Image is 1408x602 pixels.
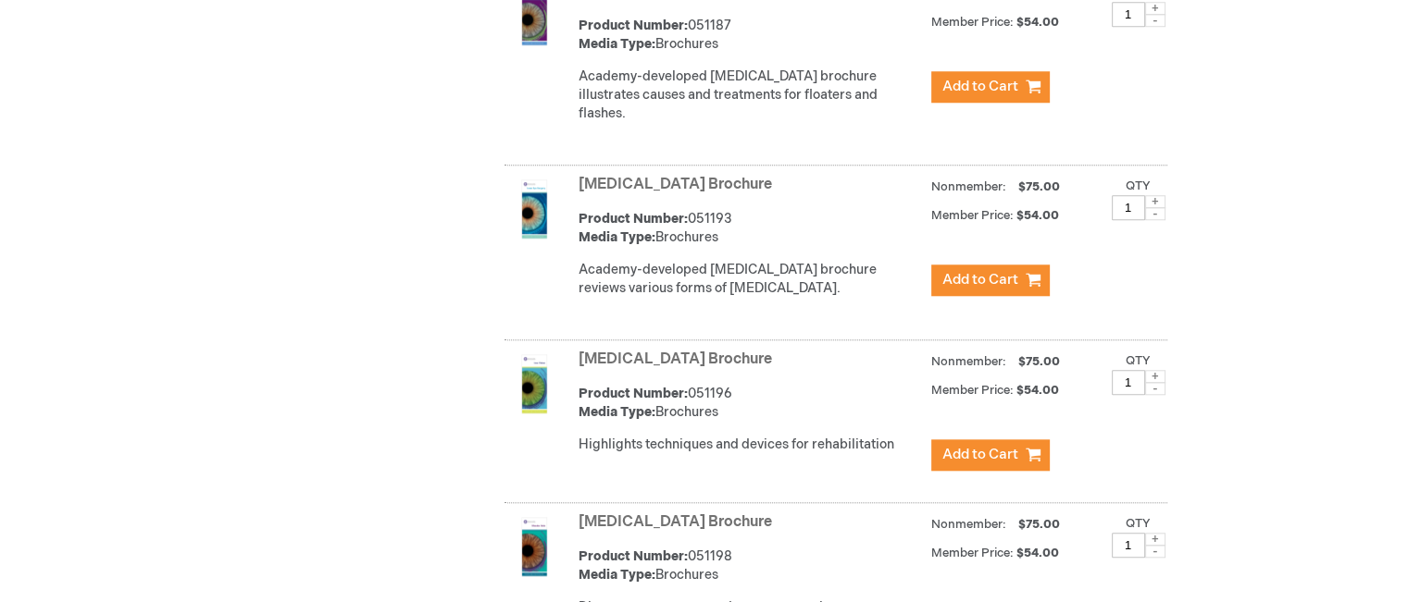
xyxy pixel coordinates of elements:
[579,567,655,583] strong: Media Type:
[1016,179,1063,194] span: $75.00
[579,386,688,401] strong: Product Number:
[1016,208,1062,223] span: $54.00
[579,436,922,454] div: Highlights techniques and devices for rehabilitation
[579,211,688,227] strong: Product Number:
[579,513,772,531] a: [MEDICAL_DATA] Brochure
[579,261,922,298] div: Academy-developed [MEDICAL_DATA] brochure reviews various forms of [MEDICAL_DATA].
[1016,383,1062,398] span: $54.00
[579,229,655,245] strong: Media Type:
[505,179,564,239] img: Laser Eye Surgery Brochure
[579,350,772,368] a: [MEDICAL_DATA] Brochure
[1126,353,1151,368] label: Qty
[1016,517,1063,532] span: $75.00
[931,546,1014,560] strong: Member Price:
[931,383,1014,398] strong: Member Price:
[579,385,922,422] div: 051196 Brochures
[931,513,1006,536] strong: Nonmember:
[1112,195,1145,220] input: Qty
[931,176,1006,199] strong: Nonmember:
[1016,546,1062,560] span: $54.00
[1112,370,1145,395] input: Qty
[931,439,1050,471] button: Add to Cart
[931,208,1014,223] strong: Member Price:
[1112,533,1145,558] input: Qty
[505,517,564,576] img: Macular Hole Brochure
[931,15,1014,30] strong: Member Price:
[1126,178,1151,193] label: Qty
[1126,516,1151,531] label: Qty
[579,36,655,52] strong: Media Type:
[579,17,922,54] div: 051187 Brochures
[942,271,1018,289] span: Add to Cart
[942,78,1018,95] span: Add to Cart
[579,68,922,123] div: Academy-developed [MEDICAL_DATA] brochure illustrates causes and treatments for floaters and flas...
[579,18,688,33] strong: Product Number:
[579,176,772,193] a: [MEDICAL_DATA] Brochure
[579,210,922,247] div: 051193 Brochures
[931,350,1006,374] strong: Nonmember:
[505,354,564,413] img: Low Vision Brochure
[579,548,688,564] strong: Product Number:
[1016,15,1062,30] span: $54.00
[579,404,655,420] strong: Media Type:
[579,547,922,584] div: 051198 Brochures
[931,264,1050,296] button: Add to Cart
[1016,354,1063,369] span: $75.00
[931,71,1050,103] button: Add to Cart
[1112,2,1145,27] input: Qty
[942,446,1018,463] span: Add to Cart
